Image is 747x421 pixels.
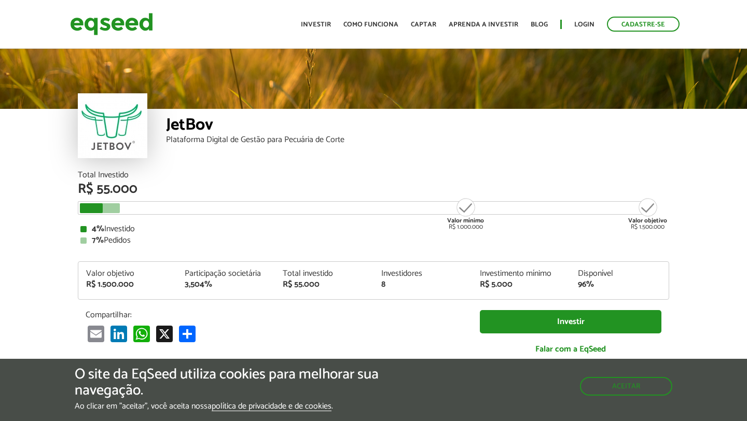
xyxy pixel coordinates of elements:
[212,402,331,411] a: política de privacidade e de cookies
[531,21,548,28] a: Blog
[80,225,667,233] div: Investido
[447,216,484,226] strong: Valor mínimo
[578,280,661,289] div: 96%
[381,280,464,289] div: 8
[411,21,436,28] a: Captar
[78,183,669,196] div: R$ 55.000
[92,233,104,247] strong: 7%
[166,136,669,144] div: Plataforma Digital de Gestão para Pecuária de Corte
[574,21,594,28] a: Login
[86,280,169,289] div: R$ 1.500.000
[578,270,661,278] div: Disponível
[86,325,106,342] a: Email
[108,325,129,342] a: LinkedIn
[154,325,175,342] a: X
[131,325,152,342] a: WhatsApp
[283,280,366,289] div: R$ 55.000
[75,367,433,399] h5: O site da EqSeed utiliza cookies para melhorar sua navegação.
[75,401,433,411] p: Ao clicar em "aceitar", você aceita nossa .
[480,270,563,278] div: Investimento mínimo
[92,222,104,236] strong: 4%
[177,325,198,342] a: Share
[80,236,667,245] div: Pedidos
[381,270,464,278] div: Investidores
[628,197,667,230] div: R$ 1.500.000
[301,21,331,28] a: Investir
[480,280,563,289] div: R$ 5.000
[86,310,464,320] p: Compartilhar:
[283,270,366,278] div: Total investido
[480,310,661,333] a: Investir
[628,216,667,226] strong: Valor objetivo
[607,17,680,32] a: Cadastre-se
[449,21,518,28] a: Aprenda a investir
[185,280,268,289] div: 3,504%
[580,377,672,396] button: Aceitar
[70,10,153,38] img: EqSeed
[166,117,669,136] div: JetBov
[480,339,661,360] a: Falar com a EqSeed
[446,197,485,230] div: R$ 1.000.000
[185,270,268,278] div: Participação societária
[343,21,398,28] a: Como funciona
[86,270,169,278] div: Valor objetivo
[78,171,669,179] div: Total Investido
